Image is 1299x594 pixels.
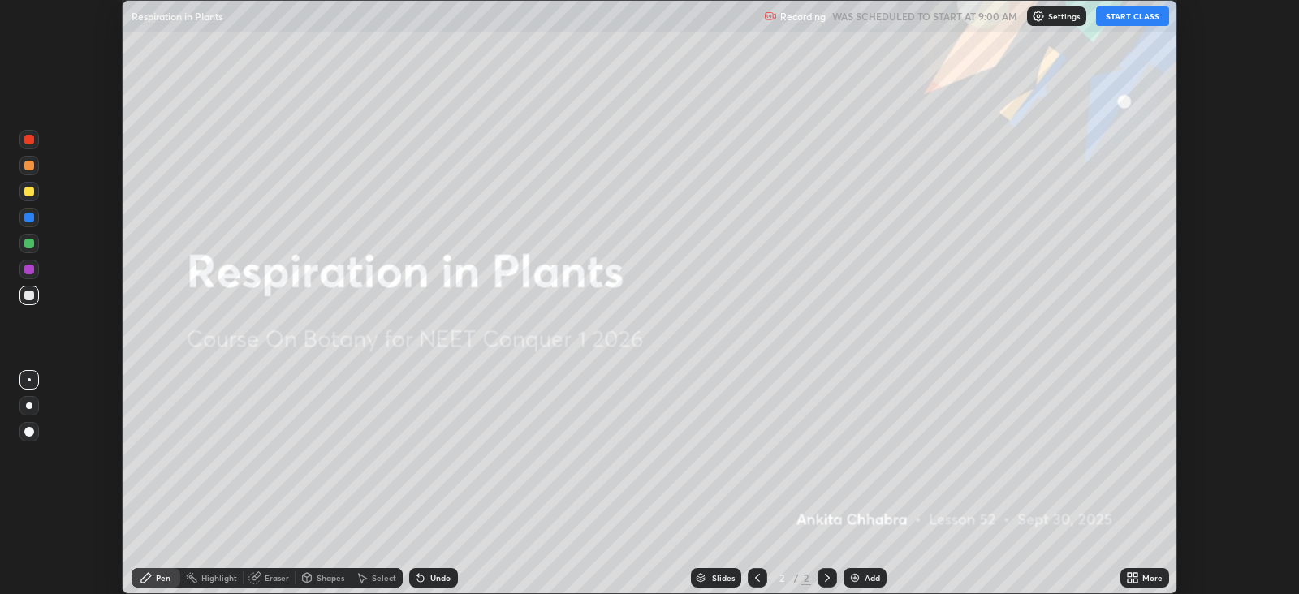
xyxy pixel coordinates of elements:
img: add-slide-button [848,571,861,584]
div: Slides [712,574,735,582]
p: Settings [1048,12,1080,20]
div: / [793,573,798,583]
img: recording.375f2c34.svg [764,10,777,23]
button: START CLASS [1096,6,1169,26]
div: 2 [801,570,811,585]
div: 2 [774,573,790,583]
div: Pen [156,574,170,582]
h5: WAS SCHEDULED TO START AT 9:00 AM [832,9,1017,24]
div: Highlight [201,574,237,582]
div: Shapes [317,574,344,582]
div: Eraser [265,574,289,582]
div: Undo [430,574,451,582]
div: Select [372,574,396,582]
img: class-settings-icons [1032,10,1045,23]
div: Add [865,574,880,582]
p: Recording [780,11,826,23]
div: More [1142,574,1163,582]
p: Respiration in Plants [132,10,222,23]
